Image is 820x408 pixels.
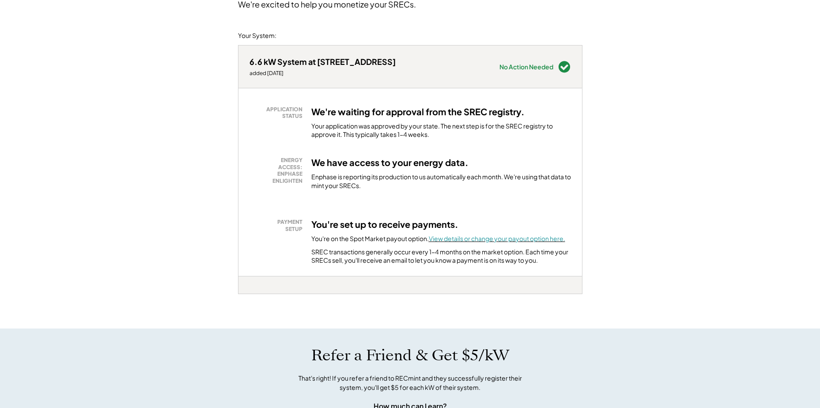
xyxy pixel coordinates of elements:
div: Enphase is reporting its production to us automatically each month. We're using that data to mint... [311,173,571,190]
div: 6lmablg9 - VA Distributed [238,294,269,298]
h1: Refer a Friend & Get $5/kW [311,346,509,365]
div: APPLICATION STATUS [254,106,302,120]
h3: We're waiting for approval from the SREC registry. [311,106,525,117]
h3: You're set up to receive payments. [311,219,458,230]
div: No Action Needed [499,64,553,70]
div: 6.6 kW System at [STREET_ADDRESS] [249,57,396,67]
div: Your application was approved by your state. The next step is for the SREC registry to approve it... [311,122,571,139]
div: PAYMENT SETUP [254,219,302,232]
div: You're on the Spot Market payout option. [311,234,565,243]
div: SREC transactions generally occur every 1-4 months on the market option. Each time your SRECs sel... [311,248,571,265]
a: View details or change your payout option here. [429,234,565,242]
h3: We have access to your energy data. [311,157,469,168]
div: Your System: [238,31,276,40]
div: added [DATE] [249,70,396,77]
div: ENERGY ACCESS: ENPHASE ENLIGHTEN [254,157,302,184]
div: That's right! If you refer a friend to RECmint and they successfully register their system, you'l... [289,374,532,392]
